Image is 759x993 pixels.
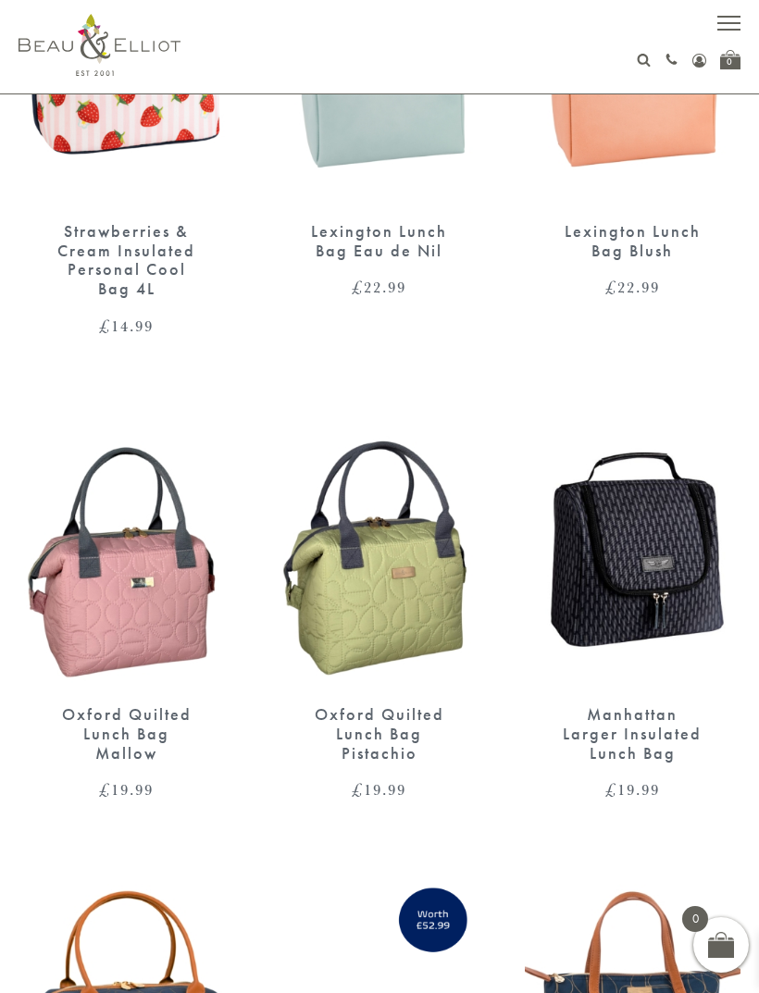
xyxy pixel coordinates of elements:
[525,408,740,687] img: Manhattan Larger Lunch Bag
[99,315,111,337] span: £
[271,408,487,687] img: Oxford quilted lunch bag pistachio
[605,276,660,298] bdi: 22.99
[99,315,154,337] bdi: 14.99
[19,408,234,687] img: Oxford quilted lunch bag mallow
[557,705,708,763] div: Manhattan Larger Insulated Lunch Bag
[352,276,364,298] span: £
[304,222,454,260] div: Lexington Lunch Bag Eau de Nil
[352,276,406,298] bdi: 22.99
[19,14,180,76] img: logo
[352,778,364,801] span: £
[352,778,406,801] bdi: 19.99
[51,222,202,299] div: Strawberries & Cream Insulated Personal Cool Bag 4L
[557,222,708,260] div: Lexington Lunch Bag Blush
[682,906,708,932] span: 0
[304,705,454,763] div: Oxford Quilted Lunch Bag Pistachio
[51,705,202,763] div: Oxford Quilted Lunch Bag Mallow
[720,50,740,69] a: 0
[99,778,154,801] bdi: 19.99
[271,408,487,799] a: Oxford quilted lunch bag pistachio Oxford Quilted Lunch Bag Pistachio £19.99
[605,778,617,801] span: £
[525,408,740,799] a: Manhattan Larger Lunch Bag Manhattan Larger Insulated Lunch Bag £19.99
[605,778,660,801] bdi: 19.99
[19,408,234,799] a: Oxford quilted lunch bag mallow Oxford Quilted Lunch Bag Mallow £19.99
[99,778,111,801] span: £
[605,276,617,298] span: £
